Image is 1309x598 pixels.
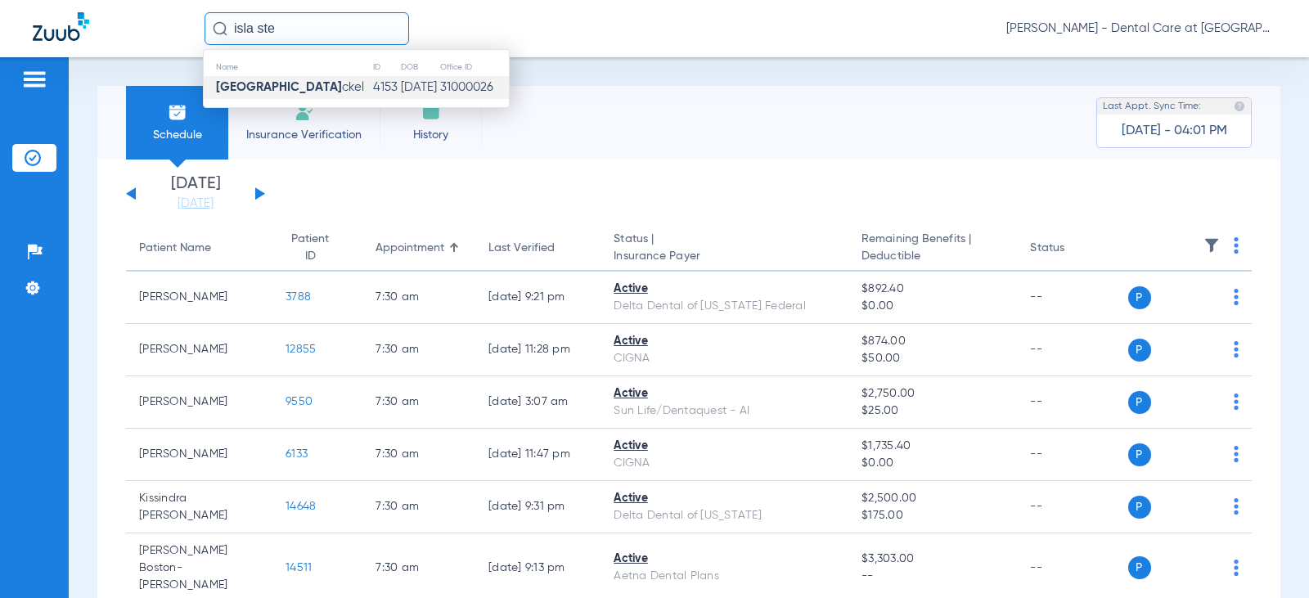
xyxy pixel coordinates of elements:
span: $50.00 [861,350,1004,367]
span: $2,750.00 [861,385,1004,402]
td: [PERSON_NAME] [126,429,272,481]
span: $2,500.00 [861,490,1004,507]
div: Patient ID [286,231,335,265]
span: 14511 [286,562,312,573]
span: ckel [216,81,364,93]
span: P [1128,286,1151,309]
img: group-dot-blue.svg [1234,237,1239,254]
span: -- [861,568,1004,585]
span: 14648 [286,501,316,512]
span: P [1128,496,1151,519]
img: filter.svg [1203,237,1220,254]
th: Office ID [439,58,509,76]
span: Schedule [138,127,216,143]
img: last sync help info [1234,101,1245,112]
li: [DATE] [146,176,245,212]
td: 7:30 AM [362,272,475,324]
th: DOB [400,58,439,76]
div: Patient Name [139,240,211,257]
div: Appointment [376,240,462,257]
span: History [392,127,470,143]
td: [DATE] 9:31 PM [475,481,601,533]
td: [DATE] 11:47 PM [475,429,601,481]
td: 31000026 [439,76,509,99]
th: Status [1017,226,1127,272]
span: 9550 [286,396,313,407]
img: group-dot-blue.svg [1234,393,1239,410]
span: $874.00 [861,333,1004,350]
img: group-dot-blue.svg [1234,560,1239,576]
td: [DATE] 11:28 PM [475,324,601,376]
strong: [GEOGRAPHIC_DATA] [216,81,342,93]
td: 4153 [372,76,400,99]
input: Search for patients [205,12,409,45]
div: Aetna Dental Plans [614,568,835,585]
span: Deductible [861,248,1004,265]
img: group-dot-blue.svg [1234,289,1239,305]
img: Schedule [168,102,187,122]
span: $3,303.00 [861,551,1004,568]
span: $25.00 [861,402,1004,420]
div: Delta Dental of [US_STATE] Federal [614,298,835,315]
div: Delta Dental of [US_STATE] [614,507,835,524]
th: Name [204,58,372,76]
div: CIGNA [614,455,835,472]
div: Active [614,333,835,350]
div: Active [614,281,835,298]
span: P [1128,391,1151,414]
td: 7:30 AM [362,481,475,533]
img: hamburger-icon [21,70,47,89]
div: Appointment [376,240,444,257]
td: 7:30 AM [362,429,475,481]
td: -- [1017,376,1127,429]
span: $1,735.40 [861,438,1004,455]
td: -- [1017,481,1127,533]
div: Active [614,490,835,507]
div: CIGNA [614,350,835,367]
span: $892.40 [861,281,1004,298]
span: Last Appt. Sync Time: [1103,98,1201,115]
span: $175.00 [861,507,1004,524]
span: 12855 [286,344,316,355]
td: 7:30 AM [362,376,475,429]
td: [DATE] 3:07 AM [475,376,601,429]
img: History [421,102,441,122]
th: ID [372,58,400,76]
div: Active [614,551,835,568]
th: Status | [601,226,848,272]
div: Sun Life/Dentaquest - AI [614,402,835,420]
img: group-dot-blue.svg [1234,341,1239,357]
span: 6133 [286,448,308,460]
span: $0.00 [861,455,1004,472]
a: [DATE] [146,196,245,212]
img: group-dot-blue.svg [1234,446,1239,462]
img: Search Icon [213,21,227,36]
span: 3788 [286,291,311,303]
span: P [1128,556,1151,579]
td: -- [1017,272,1127,324]
td: [PERSON_NAME] [126,324,272,376]
img: group-dot-blue.svg [1234,498,1239,515]
td: [PERSON_NAME] [126,272,272,324]
img: Zuub Logo [33,12,89,41]
td: -- [1017,429,1127,481]
th: Remaining Benefits | [848,226,1017,272]
span: P [1128,339,1151,362]
div: Patient Name [139,240,259,257]
td: -- [1017,324,1127,376]
div: Active [614,385,835,402]
div: Patient ID [286,231,349,265]
span: [DATE] - 04:01 PM [1122,123,1227,139]
span: Insurance Payer [614,248,835,265]
td: Kissindra [PERSON_NAME] [126,481,272,533]
img: Manual Insurance Verification [295,102,314,122]
span: Insurance Verification [241,127,367,143]
span: $0.00 [861,298,1004,315]
div: Last Verified [488,240,587,257]
td: 7:30 AM [362,324,475,376]
td: [PERSON_NAME] [126,376,272,429]
span: P [1128,443,1151,466]
td: [DATE] 9:21 PM [475,272,601,324]
span: [PERSON_NAME] - Dental Care at [GEOGRAPHIC_DATA] [1006,20,1276,37]
div: Last Verified [488,240,555,257]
